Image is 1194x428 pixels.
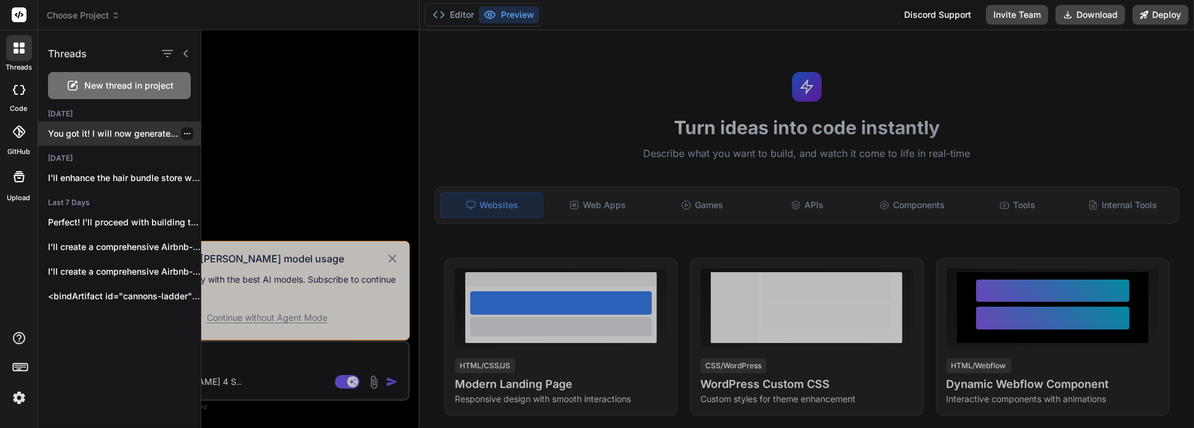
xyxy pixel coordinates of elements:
img: settings [9,387,30,408]
button: Download [1056,5,1125,25]
span: Choose Project [47,9,120,22]
h2: [DATE] [38,153,201,163]
button: Preview [479,6,539,23]
h2: [DATE] [38,109,201,119]
p: Perfect! I'll proceed with building the complete... [48,216,201,228]
button: Editor [428,6,479,23]
p: <bindArtifact id="cannons-ladder" title="Cannons Ladder"> <bindAction type="file" filePath="packa... [48,290,201,302]
h1: Threads [48,46,87,61]
p: I'll create a comprehensive Airbnb-style property rental... [48,265,201,278]
button: Invite Team [986,5,1048,25]
label: threads [6,62,32,73]
label: Upload [7,193,31,203]
p: I'll enhance the hair bundle store with... [48,172,201,184]
span: New thread in project [85,79,174,92]
p: I'll create a comprehensive Airbnb-style property rental... [48,241,201,253]
p: You got it! I will now generate... [48,127,201,140]
button: Deploy [1132,5,1188,25]
div: Discord Support [897,5,979,25]
h2: Last 7 Days [38,198,201,208]
label: GitHub [7,147,30,157]
label: code [10,103,28,114]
